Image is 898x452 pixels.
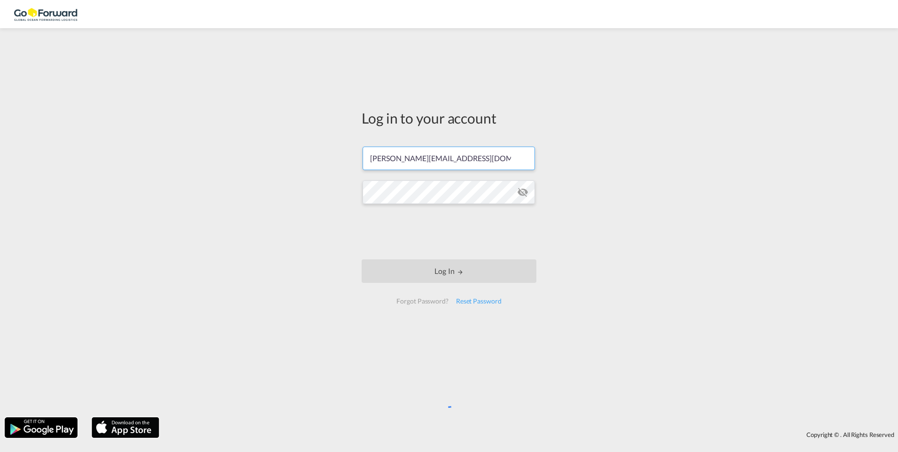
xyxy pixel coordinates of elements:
iframe: reCAPTCHA [378,213,520,250]
div: Reset Password [452,293,505,310]
div: Log in to your account [362,108,536,128]
input: Enter email/phone number [363,147,535,170]
img: apple.png [91,416,160,439]
img: c29f5500acf911eda4cfbfbc4ad75ae7.png [14,4,77,25]
div: Copyright © . All Rights Reserved [164,427,898,443]
button: LOGIN [362,259,536,283]
div: Forgot Password? [393,293,452,310]
img: google.png [4,416,78,439]
md-icon: icon-eye-off [517,187,528,198]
